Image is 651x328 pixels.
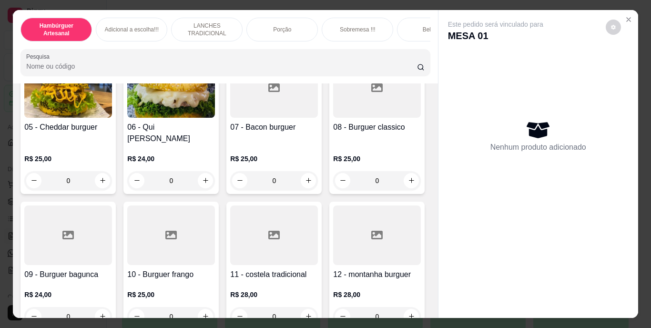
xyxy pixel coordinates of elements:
p: R$ 25,00 [127,290,215,299]
p: Adicional a escolha!!! [105,26,159,33]
p: Hambúrguer Artesanal [29,22,84,37]
h4: 08 - Burguer classico [333,122,421,133]
button: decrease-product-quantity [129,309,144,324]
button: decrease-product-quantity [26,309,41,324]
p: R$ 28,00 [333,290,421,299]
p: R$ 25,00 [333,154,421,164]
button: increase-product-quantity [95,309,110,324]
button: decrease-product-quantity [129,173,144,188]
button: decrease-product-quantity [26,173,41,188]
h4: 09 - Burguer bagunca [24,269,112,280]
input: Pesquisa [26,61,417,71]
p: Nenhum produto adicionado [490,142,586,153]
p: Bebidas [423,26,443,33]
img: product-image [127,58,215,118]
button: increase-product-quantity [198,173,213,188]
button: increase-product-quantity [95,173,110,188]
button: increase-product-quantity [301,309,316,324]
p: R$ 25,00 [24,154,112,164]
button: decrease-product-quantity [335,173,350,188]
button: decrease-product-quantity [606,20,621,35]
h4: 10 - Burguer frango [127,269,215,280]
h4: 06 - Qui [PERSON_NAME] [127,122,215,144]
h4: 07 - Bacon burguer [230,122,318,133]
p: R$ 28,00 [230,290,318,299]
p: MESA 01 [448,29,543,42]
h4: 12 - montanha burguer [333,269,421,280]
button: decrease-product-quantity [335,309,350,324]
h4: 05 - Cheddar burguer [24,122,112,133]
p: Porção [273,26,291,33]
p: R$ 24,00 [127,154,215,164]
p: Sobremesa !!! [340,26,376,33]
img: product-image [24,58,112,118]
button: increase-product-quantity [198,309,213,324]
p: LANCHES TRADICIONAL [179,22,234,37]
button: increase-product-quantity [404,309,419,324]
button: increase-product-quantity [301,173,316,188]
button: decrease-product-quantity [232,309,247,324]
button: increase-product-quantity [404,173,419,188]
button: Close [621,12,636,27]
p: R$ 25,00 [230,154,318,164]
p: Este pedido será vinculado para [448,20,543,29]
h4: 11 - costela tradicional [230,269,318,280]
label: Pesquisa [26,52,53,61]
button: decrease-product-quantity [232,173,247,188]
p: R$ 24,00 [24,290,112,299]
